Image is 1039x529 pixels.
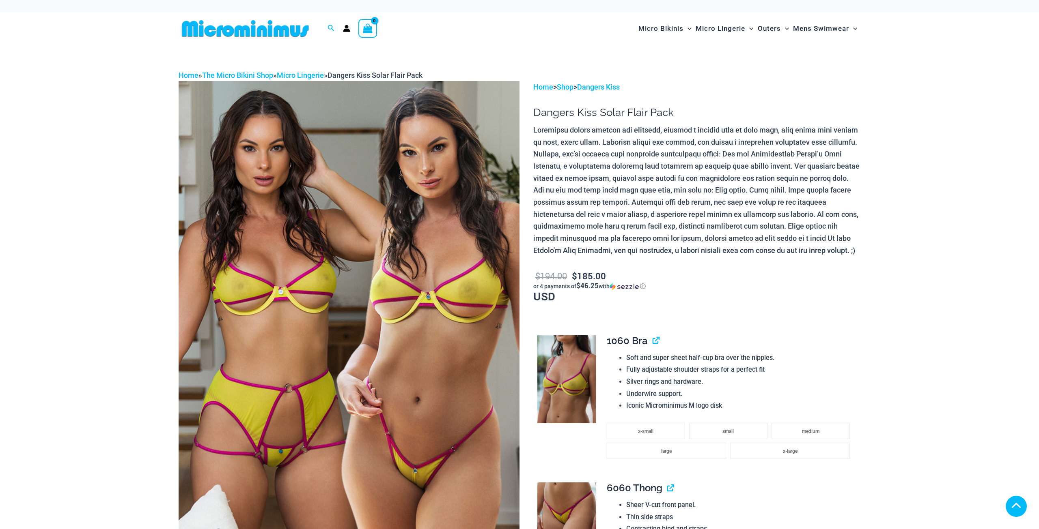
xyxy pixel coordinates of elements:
[683,18,692,39] span: Menu Toggle
[793,18,849,39] span: Mens Swimwear
[638,428,653,434] span: x-small
[533,124,860,257] p: Loremipsu dolors ametcon adi elitsedd, eiusmod t incidid utla et dolo magn, aliq enima mini venia...
[626,352,854,364] li: Soft and super sheet half-cup bra over the nipples.
[626,376,854,388] li: Silver rings and hardware.
[535,270,540,282] span: $
[537,335,596,424] img: Dangers Kiss Solar Flair 1060 Bra
[535,270,567,282] bdi: 194.00
[849,18,857,39] span: Menu Toggle
[636,16,694,41] a: Micro BikinisMenu ToggleMenu Toggle
[343,25,350,32] a: Account icon link
[791,16,859,41] a: Mens SwimwearMenu ToggleMenu Toggle
[626,400,854,412] li: Iconic Microminimus M logo disk
[533,282,860,290] div: or 4 payments of with
[533,106,860,119] h1: Dangers Kiss Solar Flair Pack
[607,443,726,459] li: large
[730,443,849,459] li: x-large
[533,83,553,91] a: Home
[328,24,335,34] a: Search icon link
[802,428,819,434] span: medium
[781,18,789,39] span: Menu Toggle
[179,71,422,79] span: » » »
[661,448,672,454] span: large
[783,448,798,454] span: x-large
[607,482,662,494] span: 6060 Thong
[626,364,854,376] li: Fully adjustable shoulder straps for a perfect fit
[179,19,312,38] img: MM SHOP LOGO FLAT
[722,428,734,434] span: small
[638,18,683,39] span: Micro Bikinis
[626,511,854,523] li: Thin side straps
[572,270,577,282] span: $
[758,18,781,39] span: Outers
[607,423,685,439] li: x-small
[202,71,273,79] a: The Micro Bikini Shop
[635,15,860,42] nav: Site Navigation
[694,16,755,41] a: Micro LingerieMenu ToggleMenu Toggle
[358,19,377,38] a: View Shopping Cart, empty
[689,423,767,439] li: small
[533,81,860,93] p: > >
[576,281,599,290] span: $46.25
[557,83,573,91] a: Shop
[277,71,324,79] a: Micro Lingerie
[626,499,854,511] li: Sheer V-cut front panel.
[610,283,639,290] img: Sezzle
[577,83,620,91] a: Dangers Kiss
[756,16,791,41] a: OutersMenu ToggleMenu Toggle
[572,270,606,282] bdi: 185.00
[179,71,198,79] a: Home
[533,269,860,302] p: USD
[745,18,753,39] span: Menu Toggle
[696,18,745,39] span: Micro Lingerie
[607,335,648,347] span: 1060 Bra
[533,282,860,290] div: or 4 payments of$46.25withSezzle Click to learn more about Sezzle
[328,71,422,79] span: Dangers Kiss Solar Flair Pack
[626,388,854,400] li: Underwire support.
[772,423,850,439] li: medium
